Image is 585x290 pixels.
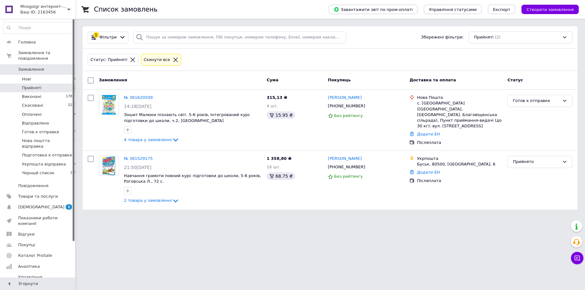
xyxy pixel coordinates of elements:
span: Фільтри [100,34,117,40]
a: 4 товара у замовленні [124,137,179,142]
span: Нові [22,76,31,82]
span: Відправлено [22,120,49,126]
span: 149 [70,170,77,176]
span: Створити замовлення [526,7,574,12]
div: Нова Пошта [417,95,502,100]
span: 21 [72,138,77,149]
span: Збережені фільтри: [421,34,464,40]
span: 0 [74,76,77,82]
div: Прийнято [513,159,560,165]
img: Фото товару [102,95,116,114]
input: Пошук [3,22,77,33]
span: Mnogoigr интернет-магазин [20,4,67,9]
div: Ваш ID: 2163456 [20,9,75,15]
span: Повідомлення [18,183,49,189]
span: Замовлення [18,67,44,72]
span: Доставка та оплата [409,78,456,82]
span: 21:50[DATE] [124,165,151,170]
span: 0 [74,112,77,117]
span: Без рейтингу [334,174,363,179]
span: [PHONE_NUMBER] [328,104,365,108]
span: Управління статусами [429,7,477,12]
span: Подготовка к отправке [22,152,72,158]
a: [PERSON_NAME] [328,156,362,162]
span: [DEMOGRAPHIC_DATA] [18,204,64,210]
a: № 361529175 [124,156,153,161]
span: 17877 [66,94,77,99]
span: Статус [507,78,523,82]
span: Cума [267,78,278,82]
a: Фото товару [99,156,119,176]
div: 15.95 ₴ [267,111,295,119]
span: 2 товара у замовленні [124,198,172,203]
span: 1 [66,204,72,210]
div: Статус: Прийняті [89,57,129,63]
span: Покупці [18,242,35,248]
span: Показники роботи компанії [18,215,58,226]
span: 2222 [68,103,77,108]
span: Замовлення та повідомлення [18,50,75,61]
span: Головна [18,39,36,45]
span: Аналітика [18,264,40,269]
span: Каталог ProSale [18,253,52,258]
span: Експорт [493,7,511,12]
span: Без рейтингу [334,113,363,118]
span: 16 шт. [267,165,280,169]
span: 2 [74,85,77,91]
a: Фото товару [99,95,119,115]
a: [PERSON_NAME] [328,95,362,101]
div: 1 [93,32,99,38]
span: 6 [74,161,77,167]
span: Завантажити звіт по пром-оплаті [334,7,413,12]
a: 2 товара у замовленні [124,198,179,203]
span: (2) [495,35,500,39]
span: Прийняті [22,85,41,91]
span: Відгуки [18,231,34,237]
a: Зошит Малюки пізнають світ. 5-6 років, Інтегрований курс підготовки до школи, ч.2, [GEOGRAPHIC_DATA] [124,112,250,123]
span: Покупець [328,78,351,82]
h1: Список замовлень [94,6,157,13]
span: 1 [74,152,77,158]
span: 315,13 ₴ [267,95,287,100]
a: Навчання грамоти повний курс підготовки до школи, 5-6 років, Роговська Л., 72 с. [124,173,261,184]
button: Створити замовлення [521,5,579,14]
div: Готов к отправке [513,98,560,104]
span: Замовлення [99,78,127,82]
span: [PHONE_NUMBER] [328,165,365,169]
span: 9 [74,129,77,135]
span: Нова поштта відправка [22,138,72,149]
input: Пошук за номером замовлення, ПІБ покупця, номером телефону, Email, номером накладної [133,31,346,43]
span: Черный список [22,170,54,176]
div: Буськ, 80500, [GEOGRAPHIC_DATA], 6 [417,161,502,167]
span: Управління сайтом [18,274,58,286]
span: Укрпошта відправка [22,161,66,167]
div: Cкинути все [142,57,172,63]
div: Укрпошта [417,156,502,161]
span: 53 [72,120,77,126]
span: Товари та послуги [18,194,58,199]
img: Фото товару [102,156,116,176]
span: Скасовані [22,103,43,108]
a: Додати ЕН [417,170,440,175]
div: с. [GEOGRAPHIC_DATA] ([GEOGRAPHIC_DATA], [GEOGRAPHIC_DATA]. Благовіщенська сільрада), Пункт прийм... [417,100,502,129]
span: Прийняті [474,34,493,40]
a: Створити замовлення [515,7,579,12]
span: Оплачені [22,112,42,117]
button: Експорт [488,5,516,14]
div: Післяплата [417,178,502,184]
span: 14:28[DATE] [124,104,151,109]
button: Завантажити звіт по пром-оплаті [329,5,418,14]
span: Готов к отправке [22,129,59,135]
div: Післяплата [417,140,502,145]
span: 4 товара у замовленні [124,137,172,142]
span: 4 шт. [267,104,278,108]
button: Управління статусами [424,5,482,14]
button: Чат з покупцем [571,252,583,264]
div: 68.75 ₴ [267,172,295,180]
a: № 361620509 [124,95,153,100]
span: 1 358,80 ₴ [267,156,291,161]
a: Додати ЕН [417,132,440,136]
span: Виконані [22,94,41,99]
